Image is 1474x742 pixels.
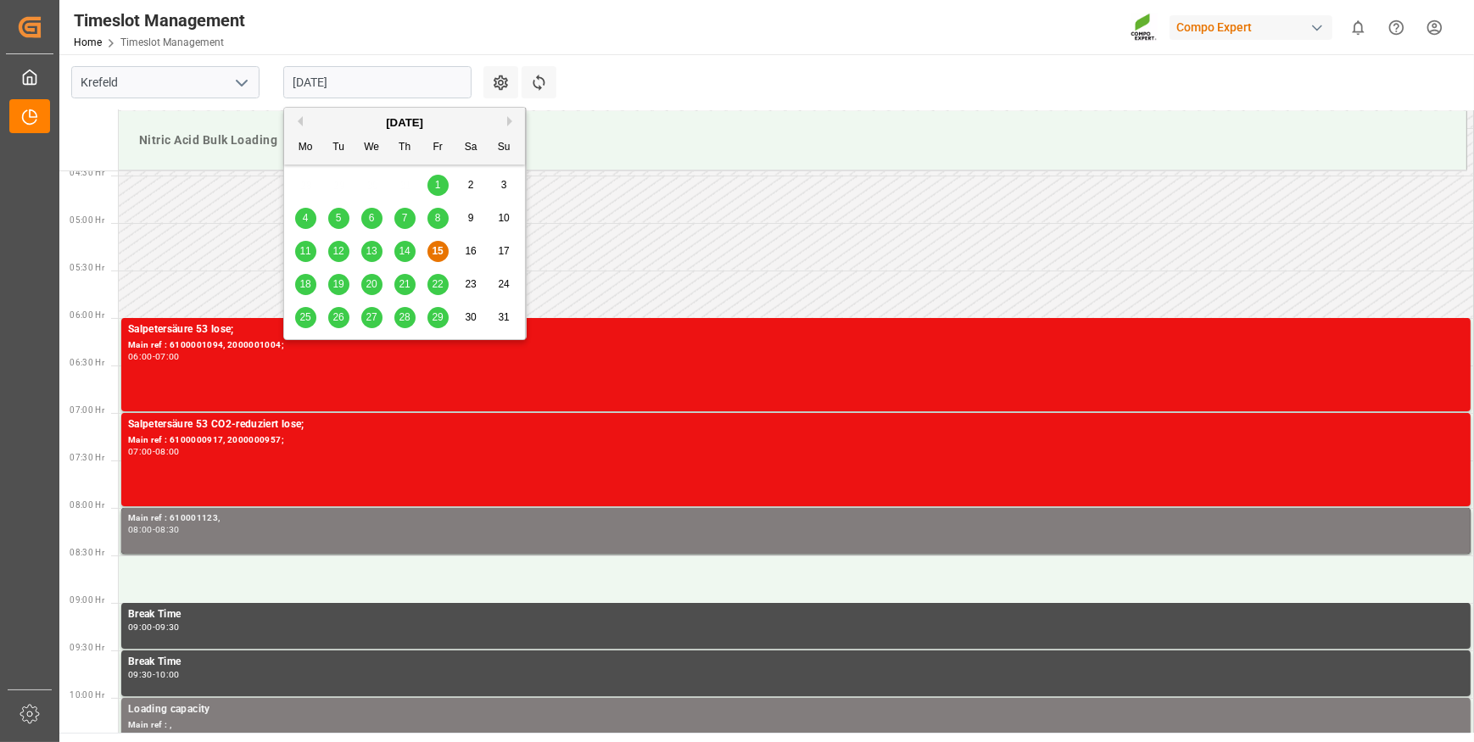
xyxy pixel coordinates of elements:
div: month 2025-08 [289,169,521,334]
div: Choose Thursday, August 21st, 2025 [394,274,416,295]
div: Choose Monday, August 4th, 2025 [295,208,316,229]
span: 5 [336,212,342,224]
span: 24 [498,278,509,290]
div: Choose Friday, August 29th, 2025 [427,307,449,328]
span: 15 [432,245,443,257]
div: Choose Wednesday, August 6th, 2025 [361,208,382,229]
div: Main ref : , [128,718,1464,733]
input: Type to search/select [71,66,260,98]
span: 31 [498,311,509,323]
div: - [153,733,155,740]
div: - [153,448,155,455]
button: show 0 new notifications [1339,8,1377,47]
div: Main ref : 6100001094, 2000001004; [128,338,1464,353]
span: 08:30 Hr [70,548,104,557]
span: 14 [399,245,410,257]
div: Choose Monday, August 25th, 2025 [295,307,316,328]
div: Choose Monday, August 11th, 2025 [295,241,316,262]
div: Loading capacity [128,701,1464,718]
div: Choose Tuesday, August 5th, 2025 [328,208,349,229]
span: 13 [366,245,377,257]
span: 4 [303,212,309,224]
div: - [153,671,155,678]
div: 08:30 [155,526,180,533]
span: 05:30 Hr [70,263,104,272]
div: Break Time [128,654,1464,671]
div: Choose Friday, August 1st, 2025 [427,175,449,196]
div: Tu [328,137,349,159]
button: Help Center [1377,8,1415,47]
div: Choose Wednesday, August 13th, 2025 [361,241,382,262]
div: 09:30 [128,671,153,678]
div: Salpetersäure 53 CO2-reduziert lose; [128,416,1464,433]
span: 23 [465,278,476,290]
div: Choose Sunday, August 3rd, 2025 [494,175,515,196]
span: 30 [465,311,476,323]
span: 22 [432,278,443,290]
div: Timeslot Management [74,8,245,33]
button: Next Month [507,116,517,126]
span: 17 [498,245,509,257]
div: Choose Tuesday, August 12th, 2025 [328,241,349,262]
a: Home [74,36,102,48]
span: 19 [332,278,343,290]
div: Sa [461,137,482,159]
button: Previous Month [293,116,303,126]
div: Choose Wednesday, August 20th, 2025 [361,274,382,295]
span: 25 [299,311,310,323]
div: 10:00 [155,671,180,678]
div: [DATE] [284,114,525,131]
div: 09:00 [128,623,153,631]
div: Choose Sunday, August 17th, 2025 [494,241,515,262]
span: 04:30 Hr [70,168,104,177]
div: Choose Tuesday, August 26th, 2025 [328,307,349,328]
div: Choose Thursday, August 14th, 2025 [394,241,416,262]
div: Choose Thursday, August 7th, 2025 [394,208,416,229]
span: 26 [332,311,343,323]
span: 10 [498,212,509,224]
span: 7 [402,212,408,224]
div: Su [494,137,515,159]
span: 2 [468,179,474,191]
div: 07:00 [155,353,180,360]
span: 29 [432,311,443,323]
div: Choose Sunday, August 31st, 2025 [494,307,515,328]
span: 8 [435,212,441,224]
div: Choose Saturday, August 2nd, 2025 [461,175,482,196]
div: Break Time [128,606,1464,623]
div: 08:00 [128,526,153,533]
span: 09:00 Hr [70,595,104,605]
div: Main ref : 6100000917, 2000000957; [128,433,1464,448]
div: Main ref : 610001123, [128,511,1464,526]
img: Screenshot%202023-09-29%20at%2010.02.21.png_1712312052.png [1131,13,1158,42]
div: Salpetersäure 53 lose; [128,321,1464,338]
div: 07:00 [128,448,153,455]
div: Choose Friday, August 15th, 2025 [427,241,449,262]
div: Choose Sunday, August 10th, 2025 [494,208,515,229]
div: Choose Wednesday, August 27th, 2025 [361,307,382,328]
span: 9 [468,212,474,224]
span: 18 [299,278,310,290]
span: 05:00 Hr [70,215,104,225]
span: 07:30 Hr [70,453,104,462]
span: 06:00 Hr [70,310,104,320]
span: 27 [366,311,377,323]
input: DD.MM.YYYY [283,66,472,98]
div: Choose Tuesday, August 19th, 2025 [328,274,349,295]
div: 10:00 [128,733,153,740]
span: 08:00 Hr [70,500,104,510]
span: 16 [465,245,476,257]
div: Choose Sunday, August 24th, 2025 [494,274,515,295]
div: We [361,137,382,159]
span: 3 [501,179,507,191]
span: 11 [299,245,310,257]
div: Choose Saturday, August 30th, 2025 [461,307,482,328]
span: 6 [369,212,375,224]
span: 28 [399,311,410,323]
div: Choose Thursday, August 28th, 2025 [394,307,416,328]
div: Compo Expert [1170,15,1332,40]
span: 20 [366,278,377,290]
div: - [153,623,155,631]
div: Choose Monday, August 18th, 2025 [295,274,316,295]
div: Choose Saturday, August 9th, 2025 [461,208,482,229]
